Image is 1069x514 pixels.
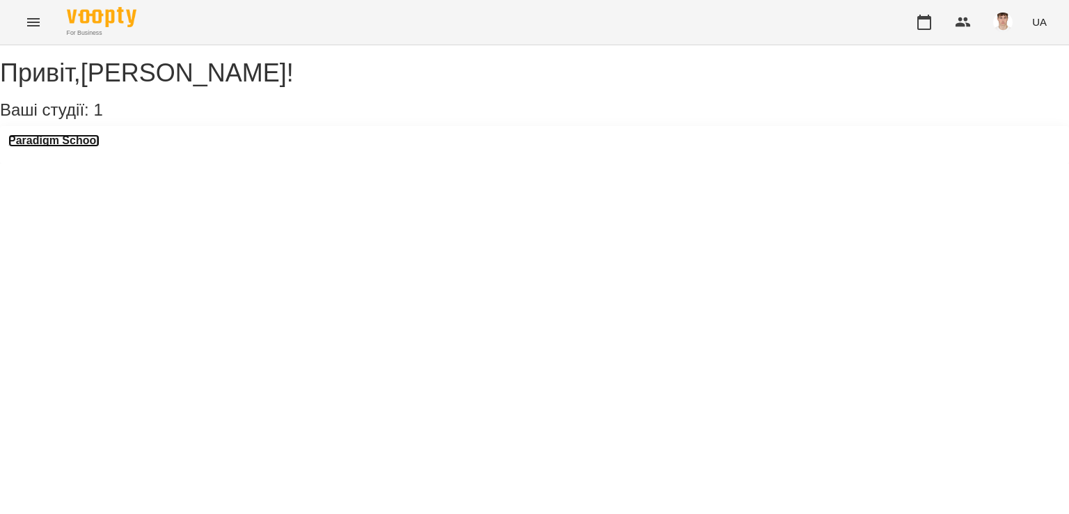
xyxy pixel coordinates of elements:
img: Voopty Logo [67,7,136,27]
a: Paradigm School [8,134,100,147]
span: 1 [93,100,102,119]
span: UA [1032,15,1047,29]
button: Menu [17,6,50,39]
button: UA [1027,9,1052,35]
img: 8fe045a9c59afd95b04cf3756caf59e6.jpg [993,13,1013,32]
span: For Business [67,29,136,38]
